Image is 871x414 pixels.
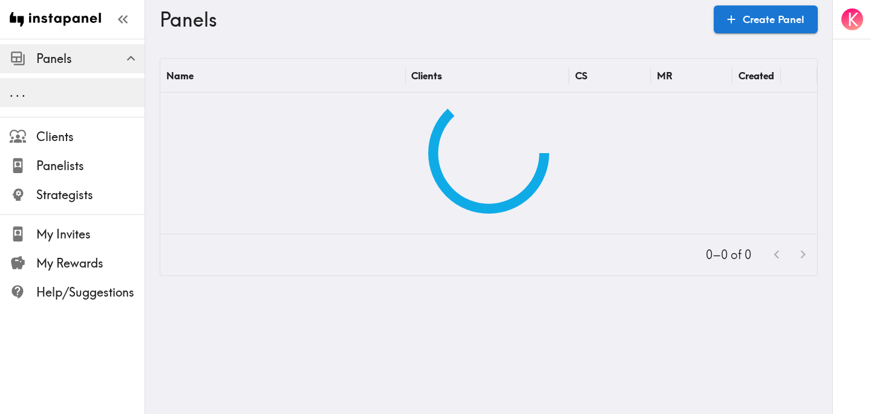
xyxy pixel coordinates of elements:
p: 0–0 of 0 [706,246,751,263]
span: Panelists [36,157,145,174]
div: CS [575,70,587,82]
span: K [847,9,858,30]
span: . [10,85,13,100]
span: . [16,85,19,100]
span: Panels [36,50,145,67]
h3: Panels [160,8,704,31]
span: Strategists [36,186,145,203]
span: Clients [36,128,145,145]
div: Name [166,70,194,82]
span: Help/Suggestions [36,284,145,301]
span: . [22,85,25,100]
span: My Rewards [36,255,145,272]
div: MR [657,70,673,82]
a: Create Panel [714,5,818,33]
span: My Invites [36,226,145,243]
div: Clients [411,70,442,82]
button: K [840,7,864,31]
div: Created [739,70,774,82]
